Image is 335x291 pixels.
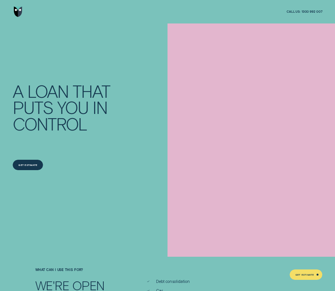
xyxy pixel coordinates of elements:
[302,10,322,14] span: 1300 992 007
[290,269,322,280] a: Get Estimate
[287,10,322,14] a: Call us:1300 992 007
[14,7,23,17] img: Wisr
[13,160,43,170] a: Get Estimate
[156,279,190,284] span: Debt consolidation
[33,268,123,272] div: What can I use this for?
[287,10,300,14] span: Call us:
[13,83,113,132] h4: A LOAN THAT PUTS YOU IN CONTROL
